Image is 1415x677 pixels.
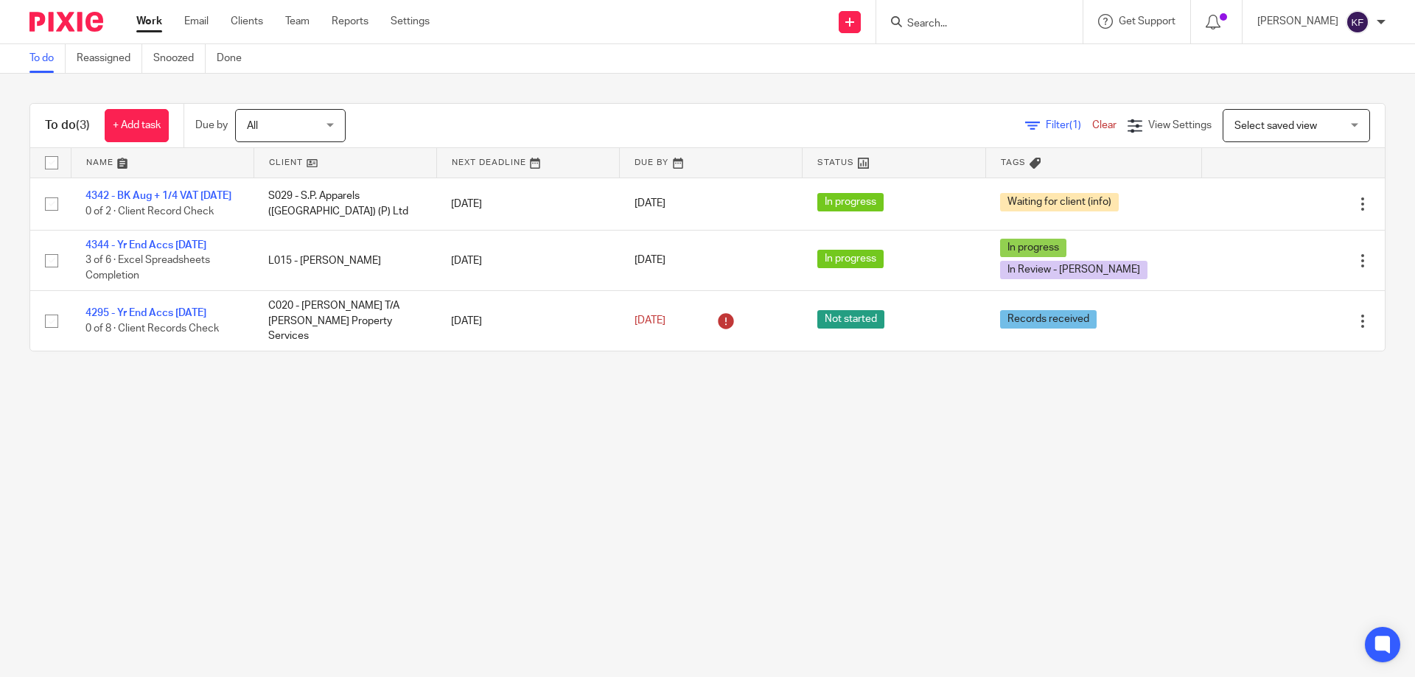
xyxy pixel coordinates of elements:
span: In progress [817,193,884,211]
span: 3 of 6 · Excel Spreadsheets Completion [85,256,210,281]
span: [DATE] [635,256,665,266]
span: View Settings [1148,120,1212,130]
a: Snoozed [153,44,206,73]
span: Tags [1001,158,1026,166]
span: All [247,121,258,131]
a: Clear [1092,120,1117,130]
span: Filter [1046,120,1092,130]
span: (3) [76,119,90,131]
h1: To do [45,118,90,133]
a: Clients [231,14,263,29]
span: [DATE] [635,316,665,326]
a: Reassigned [77,44,142,73]
p: [PERSON_NAME] [1257,14,1338,29]
span: Not started [817,310,884,329]
a: + Add task [105,109,169,142]
span: In progress [817,250,884,268]
a: 4295 - Yr End Accs [DATE] [85,308,206,318]
span: (1) [1069,120,1081,130]
span: Waiting for client (info) [1000,193,1119,211]
span: Select saved view [1234,121,1317,131]
a: Done [217,44,253,73]
td: S029 - S.P. Apparels ([GEOGRAPHIC_DATA]) (P) Ltd [254,178,436,230]
a: Settings [391,14,430,29]
span: 0 of 8 · Client Records Check [85,323,219,334]
a: Work [136,14,162,29]
span: In Review - [PERSON_NAME] [1000,261,1147,279]
span: Get Support [1119,16,1175,27]
p: Due by [195,118,228,133]
img: Pixie [29,12,103,32]
input: Search [906,18,1038,31]
a: 4342 - BK Aug + 1/4 VAT [DATE] [85,191,231,201]
td: C020 - [PERSON_NAME] T/A [PERSON_NAME] Property Services [254,291,436,351]
a: Team [285,14,310,29]
span: Records received [1000,310,1097,329]
span: In progress [1000,239,1066,257]
img: svg%3E [1346,10,1369,34]
td: L015 - [PERSON_NAME] [254,230,436,290]
a: To do [29,44,66,73]
span: 0 of 2 · Client Record Check [85,206,214,217]
a: Reports [332,14,368,29]
span: [DATE] [635,199,665,209]
td: [DATE] [436,230,619,290]
td: [DATE] [436,178,619,230]
a: 4344 - Yr End Accs [DATE] [85,240,206,250]
a: Email [184,14,209,29]
td: [DATE] [436,291,619,351]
